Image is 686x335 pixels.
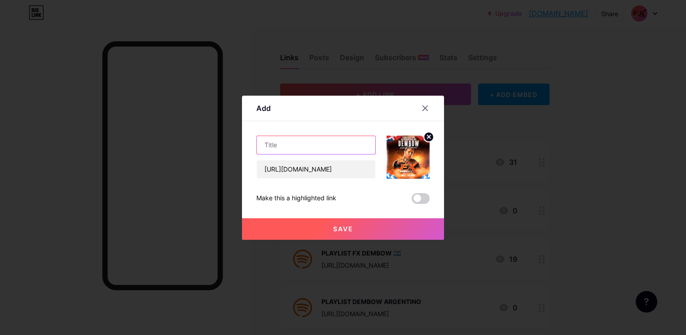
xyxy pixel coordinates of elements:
div: Add [256,103,271,114]
div: Make this a highlighted link [256,193,336,204]
input: URL [257,160,375,178]
button: Save [242,218,444,240]
img: link_thumbnail [387,136,430,179]
input: Title [257,136,375,154]
span: Save [333,225,353,233]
